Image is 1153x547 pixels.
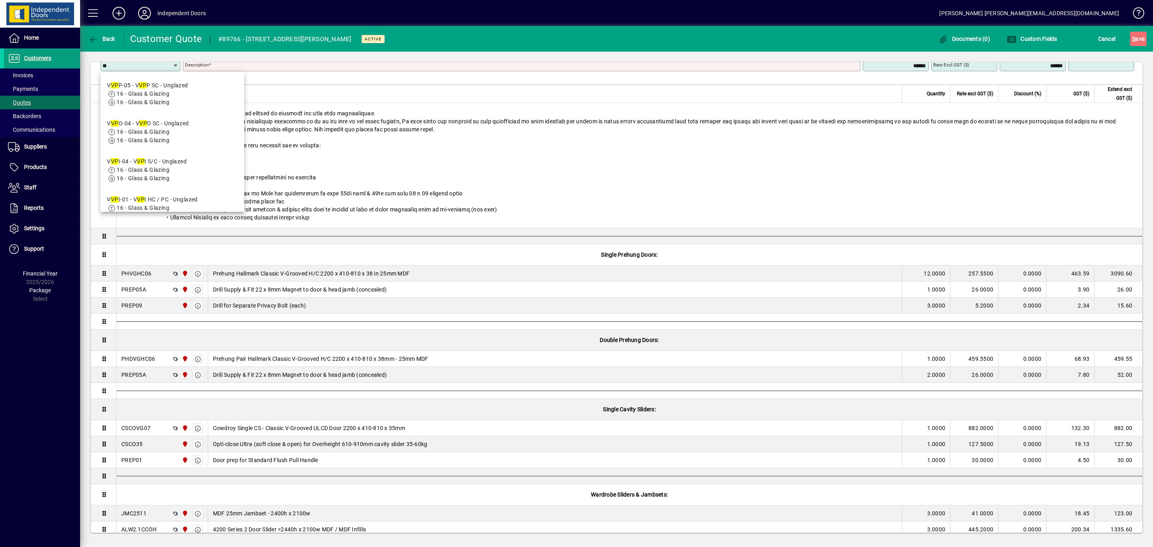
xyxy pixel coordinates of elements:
[998,452,1046,468] td: 0.0000
[1094,436,1142,452] td: 127.50
[180,525,189,534] span: Christchurch
[121,440,143,448] div: CSCO35
[29,287,51,294] span: Package
[111,120,119,127] em: VP
[213,286,387,294] span: Drill Supply & Fit 22 x 8mm Magnet to door & head jamb (concealed)
[117,175,169,181] span: 16 - Glass & Glazing
[111,158,119,165] em: VP
[180,269,189,278] span: Christchurch
[1094,265,1142,282] td: 3090.60
[1005,32,1059,46] button: Custom Fields
[927,525,946,533] span: 3.0000
[1046,436,1094,452] td: 19.13
[117,99,169,105] span: 16 - Glass & Glazing
[106,6,132,20] button: Add
[117,484,1142,505] div: Wardrobe Sliders & Jambsets:
[24,34,39,41] span: Home
[100,151,244,189] mat-option: VVPI-04 - VVPI S/C - Unglazed
[955,456,993,464] div: 30.0000
[180,456,189,465] span: Christchurch
[121,302,143,310] div: PREP09
[117,205,169,211] span: 16 - Glass & Glazing
[24,245,44,252] span: Support
[24,225,44,231] span: Settings
[998,367,1046,383] td: 0.0000
[927,440,946,448] span: 1.0000
[121,269,151,278] div: PHVGHC06
[998,420,1046,436] td: 0.0000
[100,189,244,227] mat-option: VVPI-01 - VVPI HC / PC - Unglazed
[121,424,151,432] div: CSCOVG07
[111,82,119,88] em: VP
[1094,521,1142,537] td: 1335.60
[1130,32,1147,46] button: Save
[24,205,44,211] span: Reports
[998,351,1046,367] td: 0.0000
[998,436,1046,452] td: 0.0000
[121,355,155,363] div: PHDVGHC06
[4,137,80,157] a: Suppliers
[998,505,1046,521] td: 0.0000
[8,99,31,106] span: Quotes
[107,157,187,166] div: V I-04 - V I S/C - Unglazed
[4,68,80,82] a: Invoices
[80,32,124,46] app-page-header-button: Back
[121,371,146,379] div: PREP05A
[1046,351,1094,367] td: 68.93
[1132,32,1145,45] span: ave
[213,424,405,432] span: Cowdroy Single CS - Classic V-Grooved ULCD Door 2200 x 410-810 x 35mm
[213,371,387,379] span: Drill Supply & Fit 22 x 8mm Magnet to door & head jamb (concealed)
[924,269,945,278] span: 12.0000
[1098,32,1116,45] span: Cancel
[1132,36,1135,42] span: S
[1099,85,1132,103] span: Extend excl GST ($)
[1094,505,1142,521] td: 123.00
[933,62,969,68] mat-label: Rate excl GST ($)
[137,196,145,203] em: VP
[1014,89,1041,98] span: Discount (%)
[100,75,244,113] mat-option: VVPP-05 - VVPP SC - Unglazed
[4,123,80,137] a: Communications
[1094,282,1142,298] td: 26.00
[117,330,1142,350] div: Double Prehung Doors:
[8,113,41,119] span: Backorders
[4,28,80,48] a: Home
[4,109,80,123] a: Backorders
[1073,89,1089,98] span: GST ($)
[24,164,47,170] span: Products
[955,509,993,517] div: 41.0000
[1094,298,1142,314] td: 15.60
[4,178,80,198] a: Staff
[180,440,189,448] span: Christchurch
[955,424,993,432] div: 882.0000
[117,129,169,135] span: 16 - Glass & Glazing
[121,286,146,294] div: PREP05A
[927,355,946,363] span: 1.0000
[1007,36,1057,42] span: Custom Fields
[8,127,55,133] span: Communications
[939,7,1119,20] div: [PERSON_NAME] [PERSON_NAME][EMAIL_ADDRESS][DOMAIN_NAME]
[132,6,157,20] button: Profile
[185,62,209,68] mat-label: Description
[1046,420,1094,436] td: 132.30
[955,355,993,363] div: 459.5500
[117,137,169,143] span: 16 - Glass & Glazing
[24,55,51,61] span: Customers
[121,525,157,533] div: ALW2.1CCOH
[107,119,189,128] div: V O-04 - V O SC - Unglazed
[955,286,993,294] div: 26.0000
[927,424,946,432] span: 1.0000
[24,184,36,191] span: Staff
[137,158,145,165] em: VP
[121,509,147,517] div: JMC2511
[1127,2,1143,28] a: Knowledge Base
[955,371,993,379] div: 26.0000
[1094,420,1142,436] td: 882.00
[927,509,946,517] span: 3.0000
[139,82,147,88] em: VP
[998,298,1046,314] td: 0.0000
[4,96,80,109] a: Quotes
[927,371,946,379] span: 2.0000
[927,286,946,294] span: 1.0000
[88,36,115,42] span: Back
